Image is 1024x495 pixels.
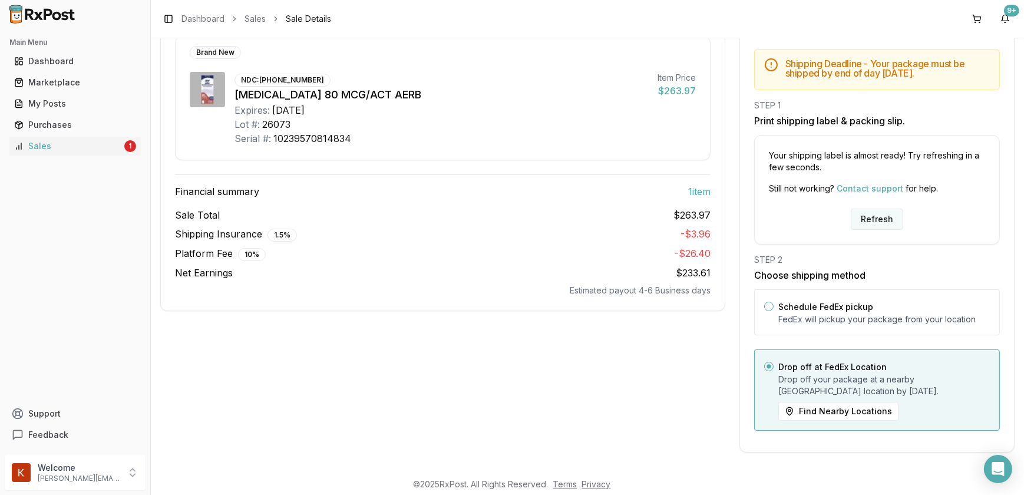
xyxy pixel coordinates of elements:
button: Dashboard [5,52,146,71]
button: Marketplace [5,73,146,92]
div: Lot #: [234,117,260,131]
span: - $26.40 [675,247,711,259]
h5: Shipping Deadline - Your package must be shipped by end of day [DATE] . [785,59,990,78]
div: Estimated payout 4-6 Business days [175,285,711,296]
div: Brand New [190,46,241,59]
div: 1 [124,140,136,152]
button: Find Nearby Locations [778,402,899,421]
p: Still not working? for help. [769,183,985,194]
div: 10 % [238,248,266,261]
div: Expires: [234,103,270,117]
div: STEP 1 [754,100,1000,111]
div: Marketplace [14,77,136,88]
div: 9+ [1004,5,1019,16]
label: Drop off at FedEx Location [778,362,887,372]
a: Dashboard [9,51,141,72]
div: 10239570814834 [273,131,351,146]
p: Your shipping label is almost ready! Try refreshing in a few seconds. [769,150,985,173]
span: - $3.96 [681,228,711,240]
button: Purchases [5,115,146,134]
img: RxPost Logo [5,5,80,24]
button: Feedback [5,424,146,445]
label: Schedule FedEx pickup [778,302,873,312]
span: Sale Total [175,208,220,222]
a: Sales1 [9,136,141,157]
div: NDC: [PHONE_NUMBER] [234,74,331,87]
span: Net Earnings [175,266,233,280]
div: Item Price [658,72,696,84]
span: Financial summary [175,184,259,199]
button: 9+ [996,9,1015,28]
a: Purchases [9,114,141,136]
div: Dashboard [14,55,136,67]
p: FedEx will pickup your package from your location [778,313,990,325]
a: My Posts [9,93,141,114]
a: Privacy [582,479,611,489]
span: $263.97 [673,208,711,222]
p: Drop off your package at a nearby [GEOGRAPHIC_DATA] location by [DATE] . [778,374,990,397]
span: $233.61 [676,267,711,279]
div: $263.97 [658,84,696,98]
button: Refresh [851,209,903,230]
img: Qvar RediHaler 80 MCG/ACT AERB [190,72,225,107]
p: [PERSON_NAME][EMAIL_ADDRESS][DOMAIN_NAME] [38,474,120,483]
div: [DATE] [272,103,305,117]
span: 1 item [688,184,711,199]
a: Marketplace [9,72,141,93]
a: Dashboard [181,13,224,25]
div: Purchases [14,119,136,131]
h3: Print shipping label & packing slip. [754,114,1000,128]
button: My Posts [5,94,146,113]
p: Welcome [38,462,120,474]
a: Sales [245,13,266,25]
span: Feedback [28,429,68,441]
button: Sales1 [5,137,146,156]
span: Sale Details [286,13,331,25]
div: Open Intercom Messenger [984,455,1012,483]
div: [MEDICAL_DATA] 80 MCG/ACT AERB [234,87,648,103]
div: Serial #: [234,131,271,146]
div: 26073 [262,117,290,131]
div: My Posts [14,98,136,110]
h2: Main Menu [9,38,141,47]
h3: Choose shipping method [754,268,1000,282]
div: STEP 2 [754,254,1000,266]
button: Support [5,403,146,424]
div: Sales [14,140,122,152]
a: Terms [553,479,577,489]
span: Shipping Insurance [175,227,297,242]
span: Platform Fee [175,246,266,261]
div: 1.5 % [267,229,297,242]
nav: breadcrumb [181,13,331,25]
img: User avatar [12,463,31,482]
